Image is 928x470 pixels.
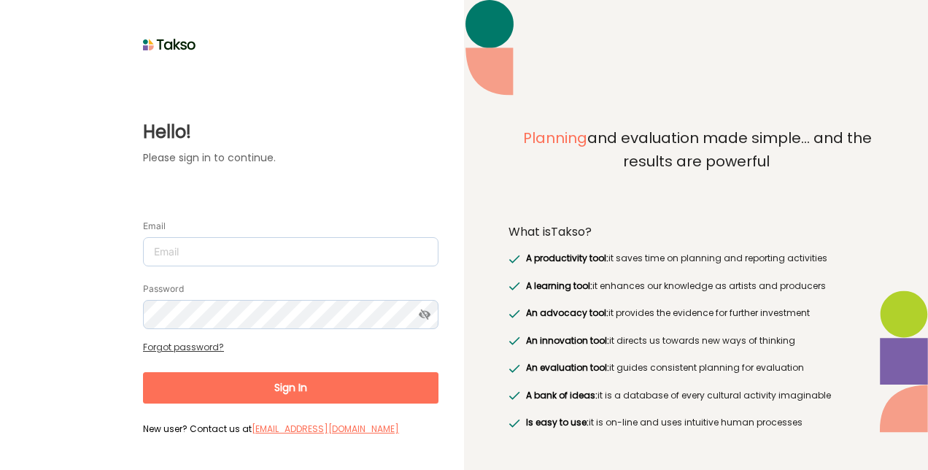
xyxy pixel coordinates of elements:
[526,361,609,374] span: An evaluation tool:
[509,419,520,428] img: greenRight
[143,119,438,145] label: Hello!
[526,334,609,347] span: An innovation tool:
[143,341,224,353] a: Forgot password?
[526,307,608,319] span: An advocacy tool:
[509,225,592,239] label: What is
[509,127,883,206] label: and evaluation made simple... and the results are powerful
[551,223,592,240] span: Takso?
[526,252,608,264] span: A productivity tool:
[143,150,438,166] label: Please sign in to continue.
[522,306,809,320] label: it provides the evidence for further investment
[522,279,825,293] label: it enhances our knowledge as artists and producers
[143,220,166,232] label: Email
[509,364,520,373] img: greenRight
[143,372,438,404] button: Sign In
[509,282,520,290] img: greenRight
[522,388,830,403] label: it is a database of every cultural activity imaginable
[509,336,520,345] img: greenRight
[522,251,827,266] label: it saves time on planning and reporting activities
[143,422,438,435] label: New user? Contact us at
[522,415,802,430] label: it is on-line and uses intuitive human processes
[252,423,399,435] a: [EMAIL_ADDRESS][DOMAIN_NAME]
[509,391,520,400] img: greenRight
[143,237,438,266] input: Email
[143,34,196,55] img: taksoLoginLogo
[252,422,399,436] label: [EMAIL_ADDRESS][DOMAIN_NAME]
[522,361,803,375] label: it guides consistent planning for evaluation
[526,416,589,428] span: Is easy to use:
[509,309,520,318] img: greenRight
[526,389,598,401] span: A bank of ideas:
[509,255,520,263] img: greenRight
[143,283,184,295] label: Password
[522,334,794,348] label: it directs us towards new ways of thinking
[523,128,587,148] span: Planning
[526,280,592,292] span: A learning tool:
